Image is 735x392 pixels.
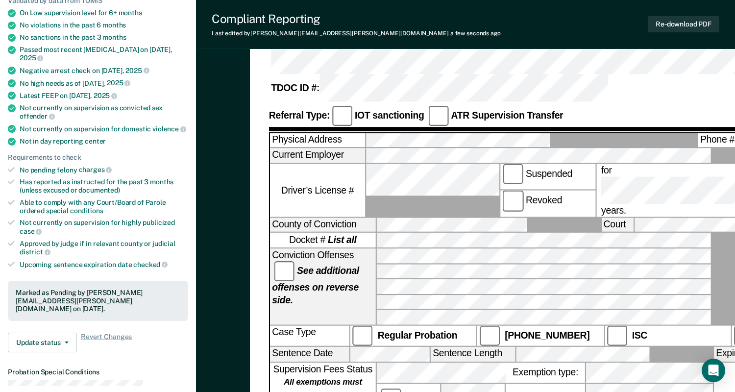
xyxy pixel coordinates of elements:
strong: ISC [632,330,647,341]
span: checked [133,261,168,269]
span: documented) [78,186,120,194]
div: Has reported as instructed for the past 3 months (unless excused or [20,178,188,195]
input: Regular Probation [352,326,373,346]
span: center [85,137,106,145]
label: Sentence Length [431,347,515,362]
div: Passed most recent [MEDICAL_DATA] on [DATE], [20,46,188,62]
input: Suspended [503,164,523,185]
label: Exemption type: [506,363,585,383]
div: Requirements to check [8,153,188,162]
dt: Probation Special Conditions [8,368,188,376]
strong: TDOC ID #: [271,82,319,93]
span: Revert Changes [81,333,132,352]
label: Current Employer [270,148,365,163]
label: County of Conviction [270,218,376,232]
span: charges [79,166,112,173]
label: Physical Address [270,133,365,147]
div: Approved by judge if in relevant county or judicial [20,240,188,256]
input: IOT sanctioning [332,105,352,126]
div: Able to comply with any Court/Board of Parole ordered special [20,198,188,215]
div: Conviction Offenses [270,249,376,325]
div: Not currently on supervision for domestic [20,124,188,133]
label: Driver’s License # [270,164,365,217]
div: No pending felony [20,166,188,174]
input: ISC [607,326,627,346]
span: Docket # [289,234,357,247]
label: Suspended [501,164,596,190]
span: months [102,33,126,41]
div: Marked as Pending by [PERSON_NAME][EMAIL_ADDRESS][PERSON_NAME][DOMAIN_NAME] on [DATE]. [16,289,180,313]
div: Last edited by [PERSON_NAME][EMAIL_ADDRESS][PERSON_NAME][DOMAIN_NAME] [212,30,501,37]
span: 2025 [20,54,43,62]
input: See additional offenses on reverse side. [274,261,295,282]
strong: [PHONE_NUMBER] [505,330,589,341]
span: months [119,9,142,17]
span: months [102,21,126,29]
strong: See additional offenses on reverse side. [272,266,359,306]
div: Case Type [270,326,349,346]
label: Sentence Date [270,347,349,362]
div: Upcoming sentence expiration date [20,260,188,269]
span: 2025 [94,92,117,99]
span: 2025 [107,79,130,87]
span: offender [20,112,55,120]
div: Not currently on supervision for highly publicized [20,219,188,235]
div: Not currently on supervision as convicted sex [20,104,188,121]
div: On Low supervision level for 6+ [20,9,188,17]
strong: ATR Supervision Transfer [451,110,563,121]
label: Court [601,218,633,232]
input: ATR Supervision Transfer [428,105,449,126]
div: No violations in the past 6 [20,21,188,29]
input: Revoked [503,191,523,212]
strong: IOT sanctioning [355,110,424,121]
div: Not in day reporting [20,137,188,146]
span: a few seconds ago [450,30,501,37]
div: Latest FEEP on [DATE], [20,91,188,100]
span: conditions [70,207,103,215]
strong: Regular Probation [378,330,457,341]
div: No sanctions in the past 3 [20,33,188,42]
strong: List all [328,235,357,246]
button: Re-download PDF [648,16,719,32]
span: violence [152,125,186,133]
input: [PHONE_NUMBER] [480,326,500,346]
span: case [20,227,42,235]
strong: Referral Type: [269,110,330,121]
span: district [20,248,50,256]
div: Open Intercom Messenger [702,359,725,382]
label: Revoked [501,191,596,217]
div: Negative arrest check on [DATE], [20,66,188,75]
div: Compliant Reporting [212,12,501,26]
button: Update status [8,333,77,352]
div: No high needs as of [DATE], [20,79,188,88]
span: 2025 [125,67,149,74]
